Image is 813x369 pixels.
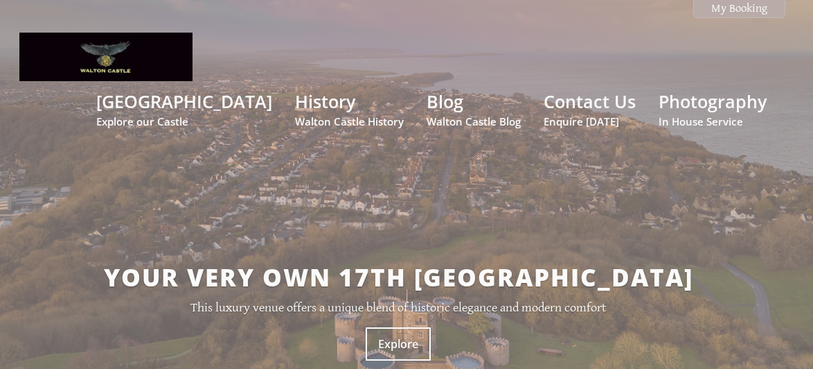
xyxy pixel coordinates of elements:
a: Contact UsEnquire [DATE] [544,89,636,128]
small: Walton Castle Blog [427,114,521,128]
h2: Your very own 17th [GEOGRAPHIC_DATA] [95,261,701,293]
small: In House Service [659,114,767,128]
img: Walton Castle [19,33,193,81]
small: Enquire [DATE] [544,114,636,128]
a: [GEOGRAPHIC_DATA]Explore our Castle [96,89,272,128]
a: HistoryWalton Castle History [295,89,404,128]
a: PhotographyIn House Service [659,89,767,128]
p: This luxury venue offers a unique blend of historic elegance and modern comfort [95,300,701,315]
small: Walton Castle History [295,114,404,128]
small: Explore our Castle [96,114,272,128]
a: Explore [366,327,431,361]
a: BlogWalton Castle Blog [427,89,521,128]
